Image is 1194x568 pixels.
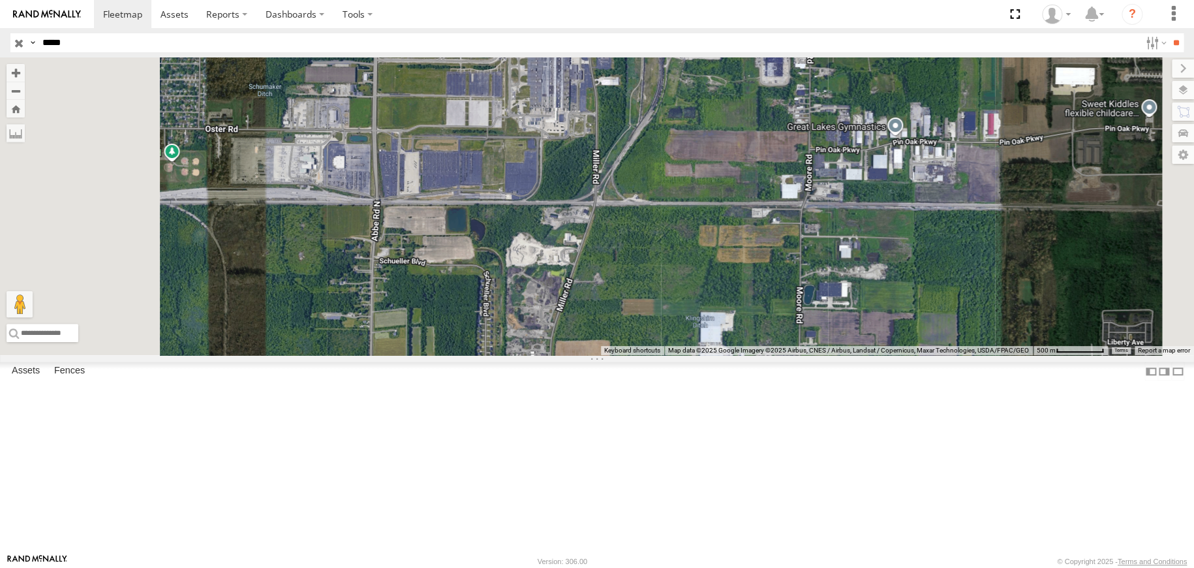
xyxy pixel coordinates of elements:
button: Map Scale: 500 m per 70 pixels [1033,346,1108,355]
label: Hide Summary Table [1171,362,1184,381]
button: Zoom in [7,64,25,82]
button: Zoom Home [7,100,25,118]
a: Visit our Website [7,555,67,568]
button: Drag Pegman onto the map to open Street View [7,291,33,317]
a: Terms (opens in new tab) [1114,348,1128,353]
img: rand-logo.svg [13,10,81,19]
div: © Copyright 2025 - [1057,558,1187,565]
label: Map Settings [1172,146,1194,164]
a: Report a map error [1138,347,1190,354]
label: Dock Summary Table to the Left [1144,362,1157,381]
button: Keyboard shortcuts [604,346,660,355]
label: Assets [5,362,46,381]
div: Miky Transport [1037,5,1075,24]
label: Dock Summary Table to the Right [1157,362,1171,381]
span: 500 m [1037,347,1056,354]
a: Terms and Conditions [1118,558,1187,565]
button: Zoom out [7,82,25,100]
label: Fences [48,362,91,381]
label: Search Filter Options [1140,33,1169,52]
i: ? [1122,4,1142,25]
div: Version: 306.00 [538,558,587,565]
span: Map data ©2025 Google Imagery ©2025 Airbus, CNES / Airbus, Landsat / Copernicus, Maxar Technologi... [668,347,1029,354]
label: Search Query [27,33,38,52]
label: Measure [7,124,25,142]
